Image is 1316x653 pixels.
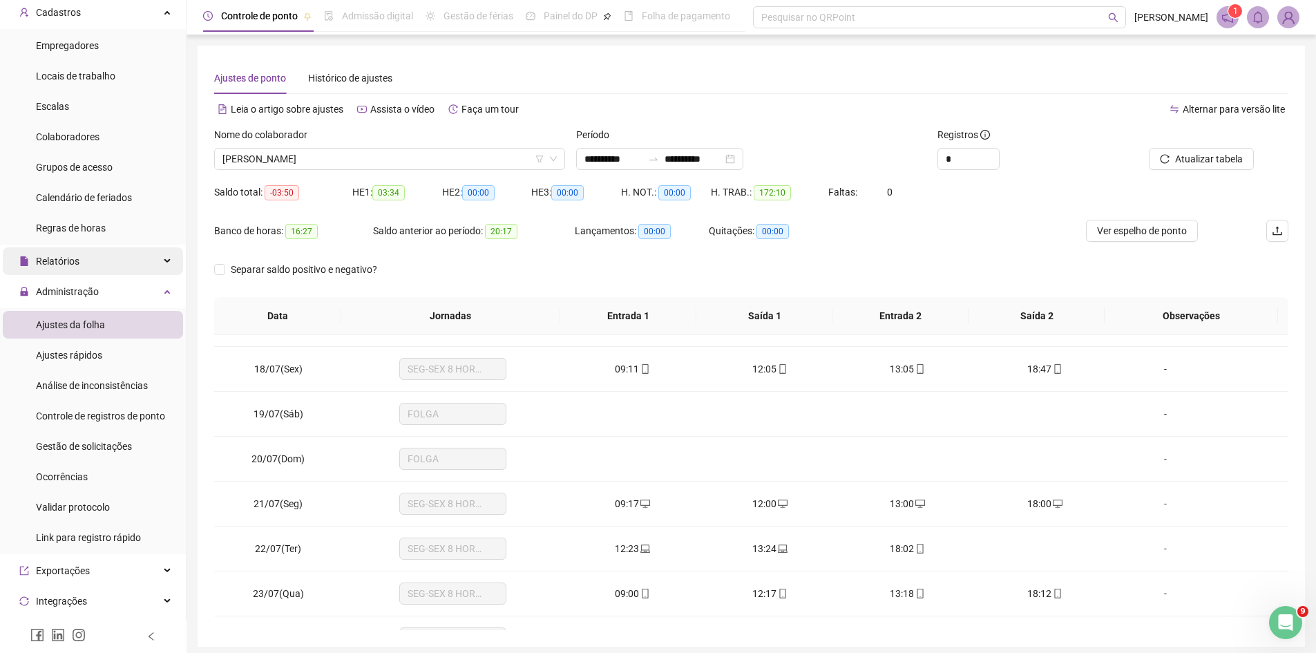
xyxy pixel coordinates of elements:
span: Gestão de férias [444,10,513,21]
div: HE 3: [531,184,621,200]
span: left [146,632,156,641]
label: Período [576,127,618,142]
span: Separar saldo positivo e negativo? [225,262,383,277]
sup: 1 [1228,4,1242,18]
span: file [19,256,29,266]
span: pushpin [303,12,312,21]
span: export [19,566,29,576]
span: Alternar para versão lite [1183,104,1285,115]
span: dashboard [526,11,535,21]
span: JONATAS SENNA [222,149,557,169]
div: Quitações: [709,223,843,239]
span: mobile [1051,589,1062,598]
span: 1 [1233,6,1238,16]
span: Cadastros [36,7,81,18]
span: mobile [639,589,650,598]
span: FOLGA [408,404,498,424]
span: Administração [36,286,99,297]
span: 00:00 [638,224,671,239]
span: Ocorrências [36,471,88,482]
span: Leia o artigo sobre ajustes [231,104,343,115]
span: upload [1272,225,1283,236]
span: - [1164,453,1167,464]
div: HE 2: [442,184,532,200]
span: 00:00 [462,185,495,200]
span: instagram [72,628,86,642]
span: Calendário de feriados [36,192,132,203]
div: H. NOT.: [621,184,711,200]
span: file-done [324,11,334,21]
span: desktop [914,499,925,509]
span: Painel do DP [544,10,598,21]
span: linkedin [51,628,65,642]
span: Faltas: [828,187,859,198]
span: to [648,153,659,164]
span: Ajustes rápidos [36,350,102,361]
span: 18/07(Sex) [254,363,303,375]
span: mobile [1051,364,1062,374]
span: clock-circle [203,11,213,21]
span: pushpin [603,12,611,21]
span: 18:47 [1027,363,1051,375]
span: down [549,155,557,163]
span: - [1164,543,1167,554]
th: Jornadas [341,297,560,335]
span: Relatórios [36,256,79,267]
span: 0 [887,187,893,198]
span: 21/07(Seg) [254,498,303,509]
span: Regras de horas [36,223,106,234]
span: reload [1160,154,1170,164]
span: swap [1170,104,1179,114]
div: Saldo total: [214,184,352,200]
span: 09:00 [615,588,639,599]
th: Observações [1105,297,1278,335]
span: - [1164,498,1167,509]
span: 16:27 [285,224,318,239]
th: Saída 1 [696,297,832,335]
span: 20/07(Dom) [251,453,305,464]
span: laptop [776,544,788,553]
span: 13:18 [890,588,914,599]
span: Validar protocolo [36,502,110,513]
span: Assista o vídeo [370,104,435,115]
span: Escalas [36,101,69,112]
span: desktop [776,499,788,509]
th: Entrada 2 [832,297,969,335]
span: mobile [639,364,650,374]
span: Ver espelho de ponto [1097,223,1187,238]
span: 00:00 [658,185,691,200]
span: user-add [19,8,29,17]
span: Ajustes da folha [36,319,105,330]
span: 172:10 [754,185,791,200]
div: Lançamentos: [575,223,709,239]
div: Saldo anterior ao período: [373,223,575,239]
span: book [624,11,633,21]
span: 23/07(Qua) [253,588,304,599]
span: Controle de registros de ponto [36,410,165,422]
span: mobile [914,544,925,553]
th: Saída 2 [969,297,1105,335]
span: [PERSON_NAME] [1134,10,1208,25]
span: Link para registro rápido [36,532,141,543]
span: 13:05 [890,363,914,375]
span: - [1164,408,1167,419]
span: facebook [30,628,44,642]
span: - [1164,363,1167,375]
span: mobile [914,364,925,374]
span: bell [1252,11,1264,23]
span: FOLGA [408,448,498,469]
span: Folha de pagamento [642,10,730,21]
span: history [448,104,458,114]
span: mobile [776,589,788,598]
span: 09:11 [615,363,639,375]
span: 12:17 [752,588,776,599]
span: 18:12 [1027,588,1051,599]
span: Empregadores [36,40,99,51]
span: SEG-SEX 8 HORAS LAB [408,583,498,604]
span: Histórico de ajustes [308,73,392,84]
span: 00:00 [756,224,789,239]
span: notification [1221,11,1234,23]
span: Registros [937,127,990,142]
span: filter [535,155,544,163]
span: Observações [1116,308,1267,323]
